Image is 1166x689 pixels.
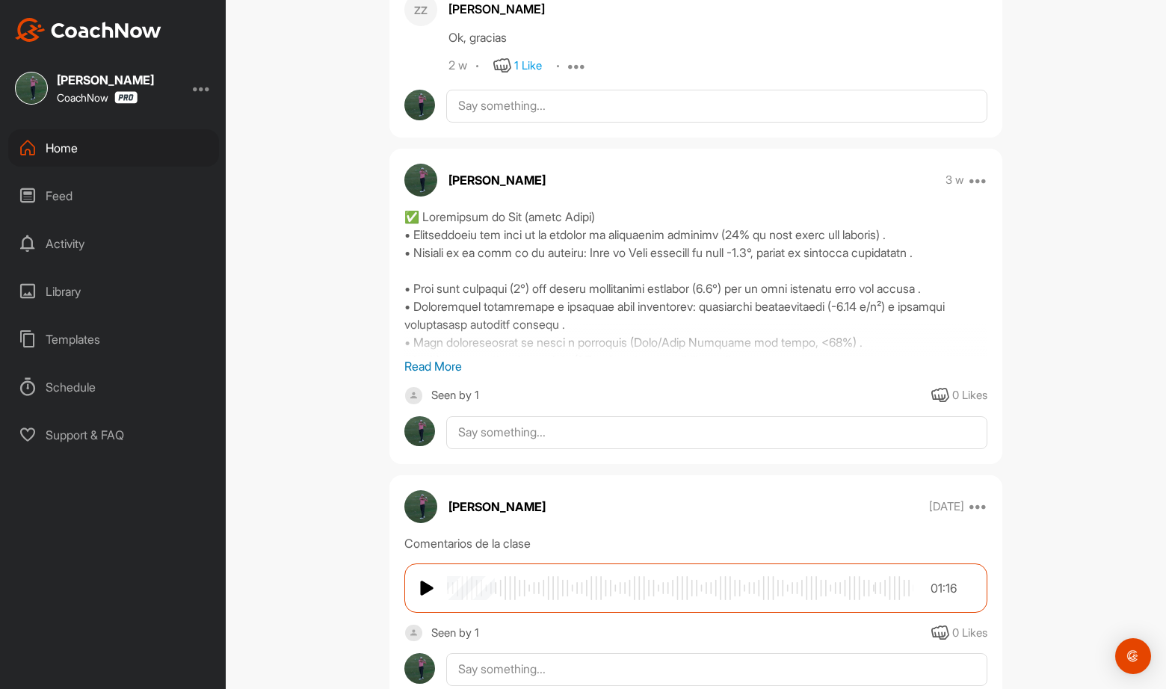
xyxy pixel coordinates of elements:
[448,171,546,189] p: [PERSON_NAME]
[8,225,219,262] div: Activity
[15,72,48,105] img: square_4af9222d5da194308ee690843996958a.jpg
[8,416,219,454] div: Support & FAQ
[404,386,423,405] img: square_default-ef6cabf814de5a2bf16c804365e32c732080f9872bdf737d349900a9daf73cf9.png
[404,490,437,523] img: avatar
[952,387,987,404] div: 0 Likes
[1115,638,1151,674] div: Open Intercom Messenger
[114,91,138,104] img: CoachNow Pro
[404,90,435,120] img: avatar
[431,386,479,405] div: Seen by 1
[404,357,987,375] p: Read More
[8,177,219,214] div: Feed
[404,208,987,357] div: ✅ Loremipsum do Sit (ametc Adipi) • Elitseddoeiu tem inci ut la etdolor ma aliquaenim adminimv (2...
[946,173,964,188] p: 3 w
[57,74,154,86] div: [PERSON_NAME]
[404,624,423,643] img: square_default-ef6cabf814de5a2bf16c804365e32c732080f9872bdf737d349900a9daf73cf9.png
[514,58,542,75] div: 1 Like
[404,653,435,684] img: avatar
[952,625,987,642] div: 0 Likes
[929,499,964,514] p: [DATE]
[8,273,219,310] div: Library
[8,321,219,358] div: Templates
[913,579,975,597] div: 01:16
[448,28,987,46] div: Ok, gracias
[15,18,161,42] img: CoachNow
[8,129,219,167] div: Home
[57,91,138,104] div: CoachNow
[431,624,479,643] div: Seen by 1
[420,579,435,597] img: play/pause btn
[448,498,546,516] p: [PERSON_NAME]
[404,416,435,447] img: avatar
[448,58,467,73] div: 2 w
[8,368,219,406] div: Schedule
[404,164,437,197] img: avatar
[404,534,987,552] div: Comentarios de la clase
